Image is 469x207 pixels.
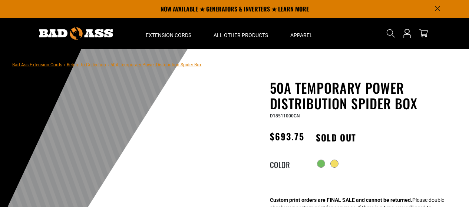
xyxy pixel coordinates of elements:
[270,197,412,203] strong: Custom print orders are FINAL SALE and cannot be returned.
[67,62,106,67] a: Return to Collection
[64,62,65,67] span: ›
[385,27,397,39] summary: Search
[214,32,268,39] span: All Other Products
[290,32,313,39] span: Apparel
[279,18,324,49] summary: Apparel
[12,62,62,67] a: Bad Ass Extension Cords
[308,129,364,146] span: Sold out
[146,32,191,39] span: Extension Cords
[202,18,279,49] summary: All Other Products
[270,159,307,168] legend: Color
[12,60,202,69] nav: breadcrumbs
[270,80,452,111] h1: 50A Temporary Power Distribution Spider Box
[270,113,300,118] span: D18511000GN
[135,18,202,49] summary: Extension Cords
[39,27,113,40] img: Bad Ass Extension Cords
[270,130,305,143] span: $693.75
[108,62,109,67] span: ›
[110,62,202,67] span: 50A Temporary Power Distribution Spider Box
